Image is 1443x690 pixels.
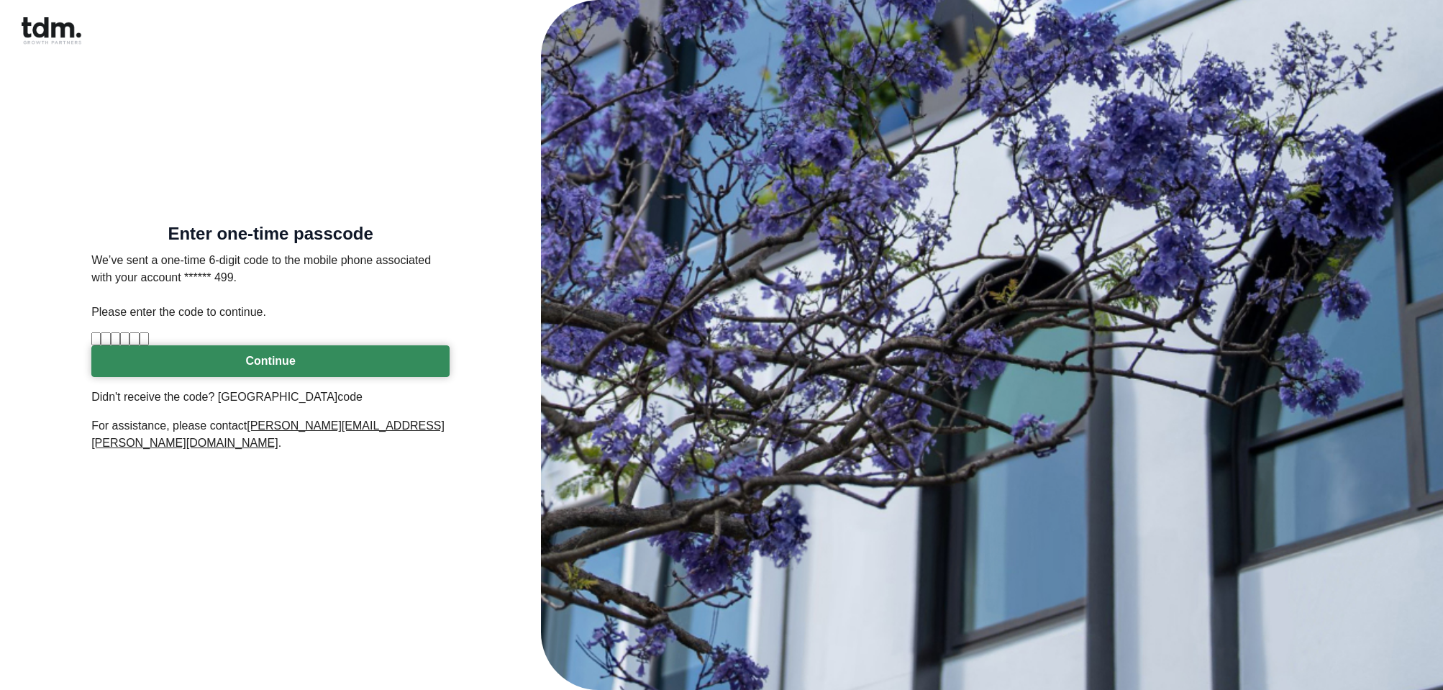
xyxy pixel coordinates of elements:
p: We’ve sent a one-time 6-digit code to the mobile phone associated with your account ****** 499. P... [91,252,450,321]
input: Digit 2 [101,332,110,345]
u: [PERSON_NAME][EMAIL_ADDRESS][PERSON_NAME][DOMAIN_NAME] [91,419,445,449]
input: Please enter verification code. Digit 1 [91,332,101,345]
input: Digit 5 [129,332,139,345]
p: Didn't receive the code? [GEOGRAPHIC_DATA] [91,389,450,406]
p: For assistance, please contact . [91,417,450,452]
input: Digit 3 [111,332,120,345]
input: Digit 4 [120,332,129,345]
input: Digit 6 [140,332,149,345]
button: Continue [91,345,450,377]
h5: Enter one-time passcode [91,227,450,241]
a: code [337,391,363,403]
